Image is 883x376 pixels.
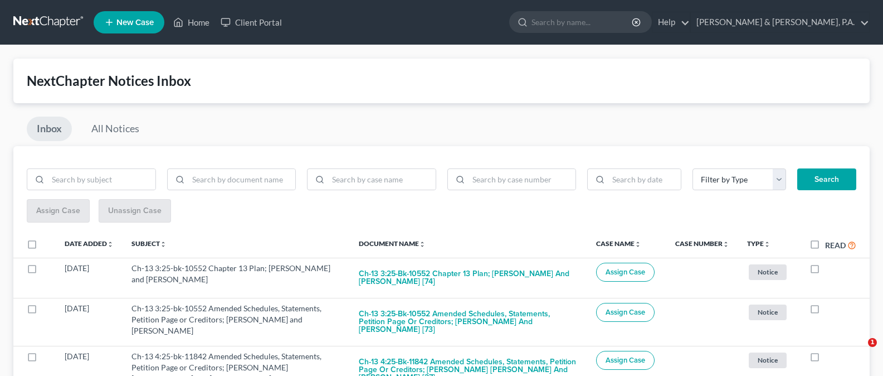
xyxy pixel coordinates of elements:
[764,241,770,248] i: unfold_more
[27,72,856,90] div: NextChapter Notices Inbox
[123,298,350,346] td: Ch-13 3:25-bk-10552 Amended Schedules, Statements, Petition Page or Creditors; [PERSON_NAME] and ...
[359,239,426,248] a: Document Nameunfold_more
[469,169,576,190] input: Search by case number
[825,239,846,251] label: Read
[797,168,856,191] button: Search
[65,239,114,248] a: Date Addedunfold_more
[168,12,215,32] a: Home
[749,305,787,320] span: Notice
[608,169,681,190] input: Search by date
[596,263,655,282] button: Assign Case
[215,12,287,32] a: Client Portal
[652,12,690,32] a: Help
[188,169,296,190] input: Search by document name
[359,263,578,293] button: Ch-13 3:25-bk-10552 Chapter 13 Plan; [PERSON_NAME] and [PERSON_NAME] [74]
[56,258,123,298] td: [DATE]
[691,12,869,32] a: [PERSON_NAME] & [PERSON_NAME], P.A.
[359,303,578,341] button: Ch-13 3:25-bk-10552 Amended Schedules, Statements, Petition Page or Creditors; [PERSON_NAME] and ...
[747,263,792,281] a: Notice
[27,117,72,141] a: Inbox
[596,303,655,322] button: Assign Case
[606,268,645,277] span: Assign Case
[81,117,149,141] a: All Notices
[723,241,729,248] i: unfold_more
[56,298,123,346] td: [DATE]
[107,241,114,248] i: unfold_more
[868,338,877,347] span: 1
[116,18,154,27] span: New Case
[606,308,645,317] span: Assign Case
[749,353,787,368] span: Notice
[48,169,155,190] input: Search by subject
[596,351,655,370] button: Assign Case
[606,356,645,365] span: Assign Case
[747,239,770,248] a: Typeunfold_more
[328,169,436,190] input: Search by case name
[675,239,729,248] a: Case Numberunfold_more
[160,241,167,248] i: unfold_more
[123,258,350,298] td: Ch-13 3:25-bk-10552 Chapter 13 Plan; [PERSON_NAME] and [PERSON_NAME]
[749,264,787,279] span: Notice
[531,12,633,32] input: Search by name...
[635,241,641,248] i: unfold_more
[845,338,872,365] iframe: Intercom live chat
[131,239,167,248] a: Subjectunfold_more
[419,241,426,248] i: unfold_more
[747,303,792,321] a: Notice
[596,239,641,248] a: Case Nameunfold_more
[747,351,792,369] a: Notice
